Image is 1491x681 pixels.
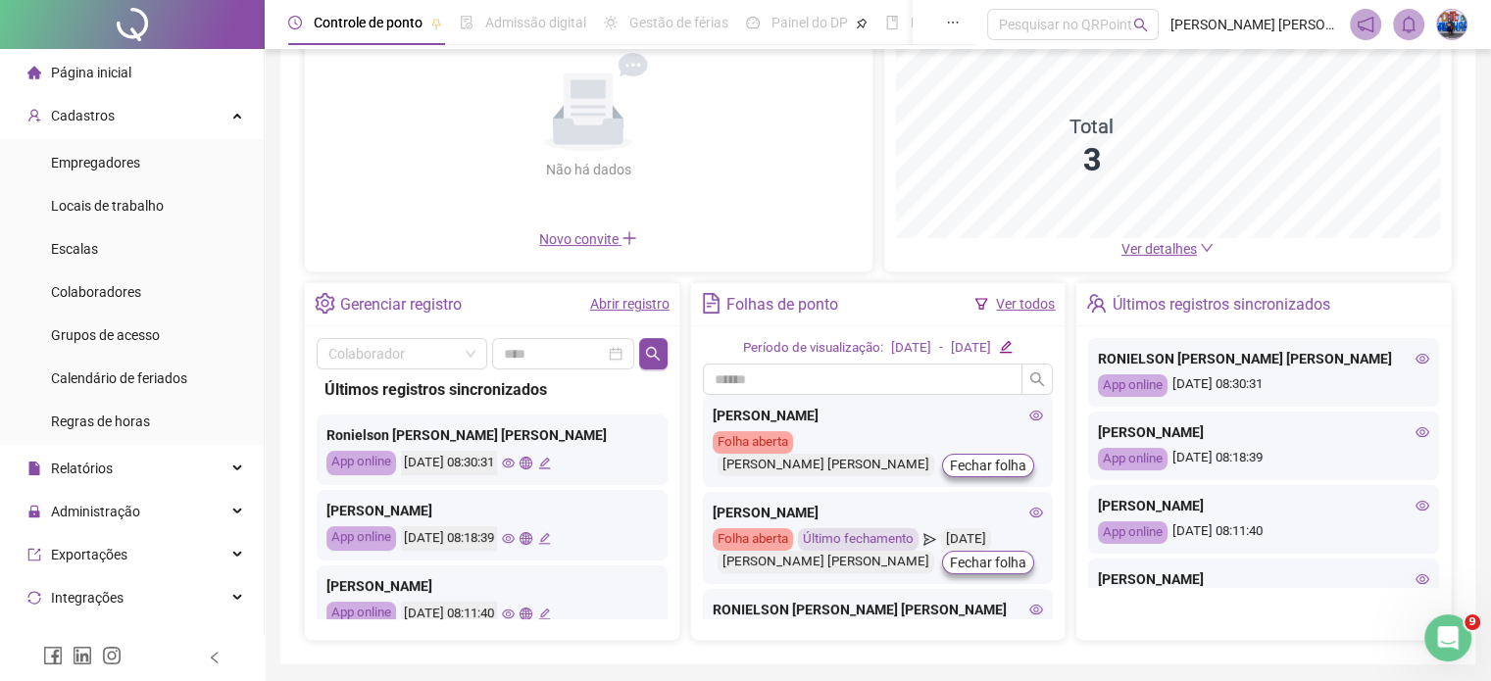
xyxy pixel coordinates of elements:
[1437,10,1466,39] img: 81733
[621,230,637,246] span: plus
[51,198,164,214] span: Locais de trabalho
[856,18,868,29] span: pushpin
[315,293,335,314] span: setting
[326,424,658,446] div: Ronielson [PERSON_NAME] [PERSON_NAME]
[911,15,1036,30] span: Folha de pagamento
[726,288,838,321] div: Folhas de ponto
[51,65,131,80] span: Página inicial
[701,293,721,314] span: file-text
[1098,448,1168,470] div: App online
[538,608,551,620] span: edit
[498,159,678,180] div: Não há dados
[51,504,140,519] span: Administração
[520,608,532,620] span: global
[645,346,661,362] span: search
[946,16,960,29] span: ellipsis
[923,528,936,551] span: send
[1416,425,1429,439] span: eye
[27,109,41,122] span: user-add
[1029,409,1043,422] span: eye
[324,377,660,402] div: Últimos registros sincronizados
[1098,568,1429,590] div: [PERSON_NAME]
[1357,16,1374,33] span: notification
[1416,572,1429,586] span: eye
[771,15,848,30] span: Painel do DP
[51,413,150,429] span: Regras de horas
[314,15,422,30] span: Controle de ponto
[1113,288,1330,321] div: Últimos registros sincronizados
[629,15,728,30] span: Gestão de férias
[485,15,586,30] span: Admissão digital
[1098,495,1429,516] div: [PERSON_NAME]
[743,338,883,359] div: Período de visualização:
[1098,448,1429,470] div: [DATE] 08:18:39
[713,502,1044,523] div: [PERSON_NAME]
[718,454,934,476] div: [PERSON_NAME] [PERSON_NAME]
[51,241,98,257] span: Escalas
[1465,614,1480,630] span: 9
[1098,521,1168,544] div: App online
[604,16,618,29] span: sun
[1029,603,1043,616] span: eye
[1416,499,1429,512] span: eye
[996,296,1055,312] a: Ver todos
[1098,348,1429,369] div: RONIELSON [PERSON_NAME] [PERSON_NAME]
[51,633,130,649] span: Acesso à API
[326,526,396,551] div: App online
[401,451,497,475] div: [DATE] 08:30:31
[951,338,991,359] div: [DATE]
[520,457,532,469] span: global
[1121,241,1197,257] span: Ver detalhes
[27,548,41,561] span: export
[1098,374,1429,397] div: [DATE] 08:30:31
[718,551,934,573] div: [PERSON_NAME] [PERSON_NAME]
[27,591,41,605] span: sync
[713,405,1044,426] div: [PERSON_NAME]
[27,66,41,79] span: home
[538,532,551,545] span: edit
[1424,614,1471,661] iframe: Intercom live chat
[942,551,1034,574] button: Fechar folha
[939,338,943,359] div: -
[891,338,931,359] div: [DATE]
[27,462,41,475] span: file
[539,231,637,247] span: Novo convite
[941,528,991,551] div: [DATE]
[999,340,1012,353] span: edit
[340,288,462,321] div: Gerenciar registro
[1098,521,1429,544] div: [DATE] 08:11:40
[950,552,1026,573] span: Fechar folha
[1029,371,1045,387] span: search
[51,327,160,343] span: Grupos de acesso
[1416,352,1429,365] span: eye
[27,505,41,518] span: lock
[326,602,396,626] div: App online
[1121,241,1214,257] a: Ver detalhes down
[1170,14,1338,35] span: [PERSON_NAME] [PERSON_NAME] - VEIGANET
[430,18,442,29] span: pushpin
[798,528,919,551] div: Último fechamento
[502,457,515,469] span: eye
[502,532,515,545] span: eye
[590,296,670,312] a: Abrir registro
[73,646,92,665] span: linkedin
[713,431,793,454] div: Folha aberta
[401,602,497,626] div: [DATE] 08:11:40
[51,108,115,123] span: Cadastros
[326,451,396,475] div: App online
[1200,241,1214,255] span: down
[51,590,124,606] span: Integrações
[520,532,532,545] span: global
[51,284,141,300] span: Colaboradores
[51,155,140,170] span: Empregadores
[102,646,122,665] span: instagram
[1029,506,1043,519] span: eye
[502,608,515,620] span: eye
[43,646,63,665] span: facebook
[326,575,658,597] div: [PERSON_NAME]
[51,370,187,386] span: Calendário de feriados
[1098,421,1429,443] div: [PERSON_NAME]
[326,500,658,521] div: [PERSON_NAME]
[1400,16,1417,33] span: bell
[885,16,899,29] span: book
